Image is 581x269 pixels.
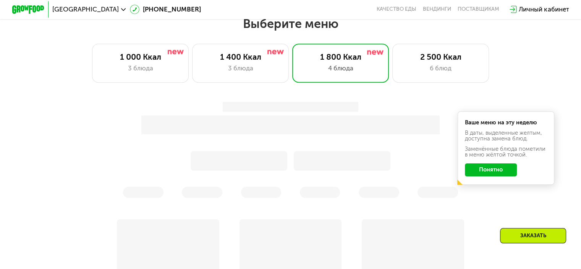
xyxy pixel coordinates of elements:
div: Заменённые блюда пометили в меню жёлтой точкой. [465,146,547,158]
div: Заказать [500,228,566,243]
div: Ваше меню на эту неделю [465,120,547,126]
button: Понятно [465,163,517,176]
a: Качество еды [377,6,416,13]
div: Личный кабинет [519,5,569,14]
div: 1 000 Ккал [100,52,180,62]
div: 4 блюда [301,64,380,73]
div: 3 блюда [100,64,180,73]
div: 3 блюда [201,64,280,73]
a: Вендинги [423,6,451,13]
a: [PHONE_NUMBER] [130,5,201,14]
div: 1 400 Ккал [201,52,280,62]
div: В даты, выделенные желтым, доступна замена блюд. [465,130,547,142]
span: [GEOGRAPHIC_DATA] [52,6,119,13]
div: 1 800 Ккал [301,52,380,62]
div: поставщикам [458,6,499,13]
div: 2 500 Ккал [401,52,481,62]
div: 6 блюд [401,64,481,73]
h2: Выберите меню [26,16,555,31]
